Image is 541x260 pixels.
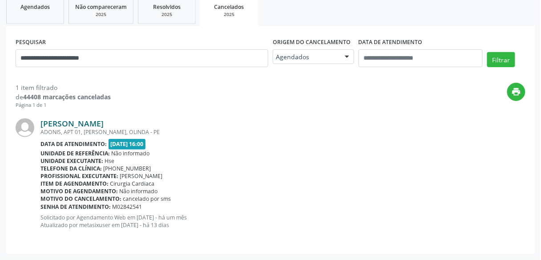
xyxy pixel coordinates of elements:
[273,36,351,49] label: Origem do cancelamento
[40,172,118,180] b: Profissional executante:
[40,118,104,128] a: [PERSON_NAME]
[206,11,252,18] div: 2025
[145,11,189,18] div: 2025
[20,3,50,11] span: Agendados
[23,93,111,101] strong: 44408 marcações canceladas
[40,150,110,157] b: Unidade de referência:
[75,3,127,11] span: Não compareceram
[40,187,118,195] b: Motivo de agendamento:
[40,140,107,148] b: Data de atendimento:
[16,118,34,137] img: img
[507,83,525,101] button: print
[512,87,521,97] i: print
[40,203,111,211] b: Senha de atendimento:
[16,92,111,102] div: de
[105,157,115,165] span: Hse
[40,165,102,172] b: Telefone da clínica:
[40,180,109,187] b: Item de agendamento:
[16,102,111,109] div: Página 1 de 1
[120,172,163,180] span: [PERSON_NAME]
[112,150,150,157] span: Não informado
[120,187,158,195] span: Não informado
[40,214,525,229] p: Solicitado por Agendamento Web em [DATE] - há um mês Atualizado por metasixuser em [DATE] - há 13...
[276,53,336,61] span: Agendados
[40,157,103,165] b: Unidade executante:
[359,36,423,49] label: DATA DE ATENDIMENTO
[110,180,155,187] span: Cirurgia Cardiaca
[153,3,181,11] span: Resolvidos
[16,83,111,92] div: 1 item filtrado
[40,195,121,203] b: Motivo do cancelamento:
[16,36,46,49] label: PESQUISAR
[40,128,525,136] div: ADONIS, APT 01, [PERSON_NAME], OLINDA - PE
[123,195,171,203] span: cancelado por sms
[104,165,151,172] span: [PHONE_NUMBER]
[487,52,515,67] button: Filtrar
[113,203,142,211] span: M02842541
[75,11,127,18] div: 2025
[109,139,146,149] span: [DATE] 16:00
[214,3,244,11] span: Cancelados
